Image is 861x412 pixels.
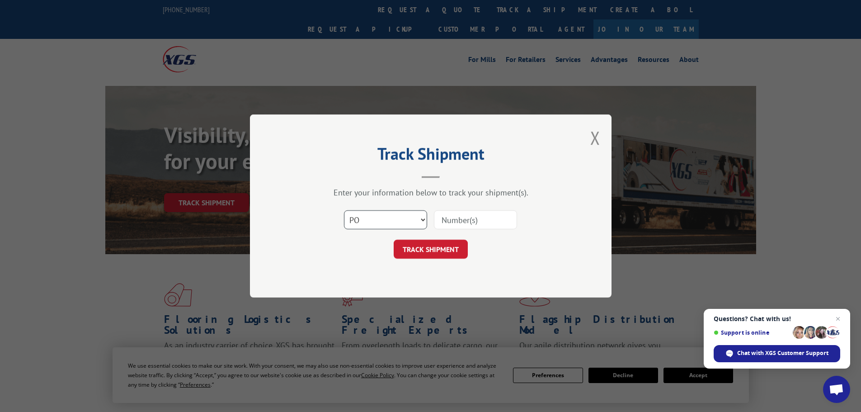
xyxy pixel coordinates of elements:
[590,126,600,150] button: Close modal
[737,349,828,357] span: Chat with XGS Customer Support
[823,376,850,403] div: Open chat
[434,210,517,229] input: Number(s)
[833,313,843,324] span: Close chat
[714,315,840,322] span: Questions? Chat with us!
[714,345,840,362] div: Chat with XGS Customer Support
[295,147,566,165] h2: Track Shipment
[394,240,468,259] button: TRACK SHIPMENT
[295,187,566,198] div: Enter your information below to track your shipment(s).
[714,329,790,336] span: Support is online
